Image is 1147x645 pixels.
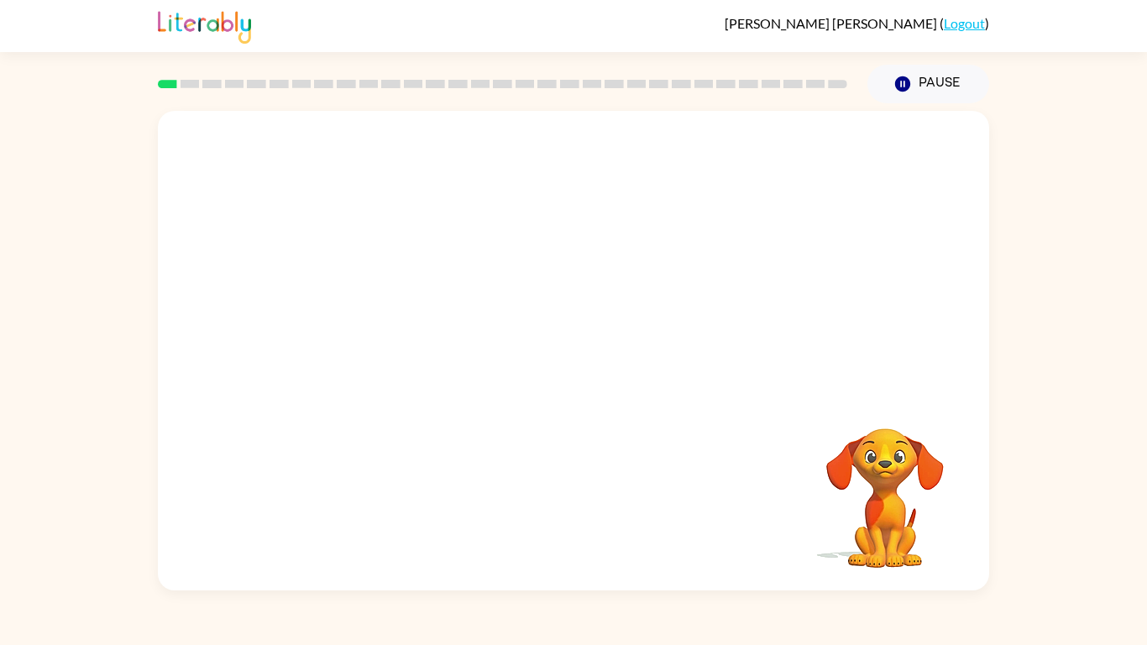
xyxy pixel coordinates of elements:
[867,65,989,103] button: Pause
[944,15,985,31] a: Logout
[801,402,969,570] video: Your browser must support playing .mp4 files to use Literably. Please try using another browser.
[158,7,251,44] img: Literably
[725,15,989,31] div: ( )
[725,15,940,31] span: [PERSON_NAME] [PERSON_NAME]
